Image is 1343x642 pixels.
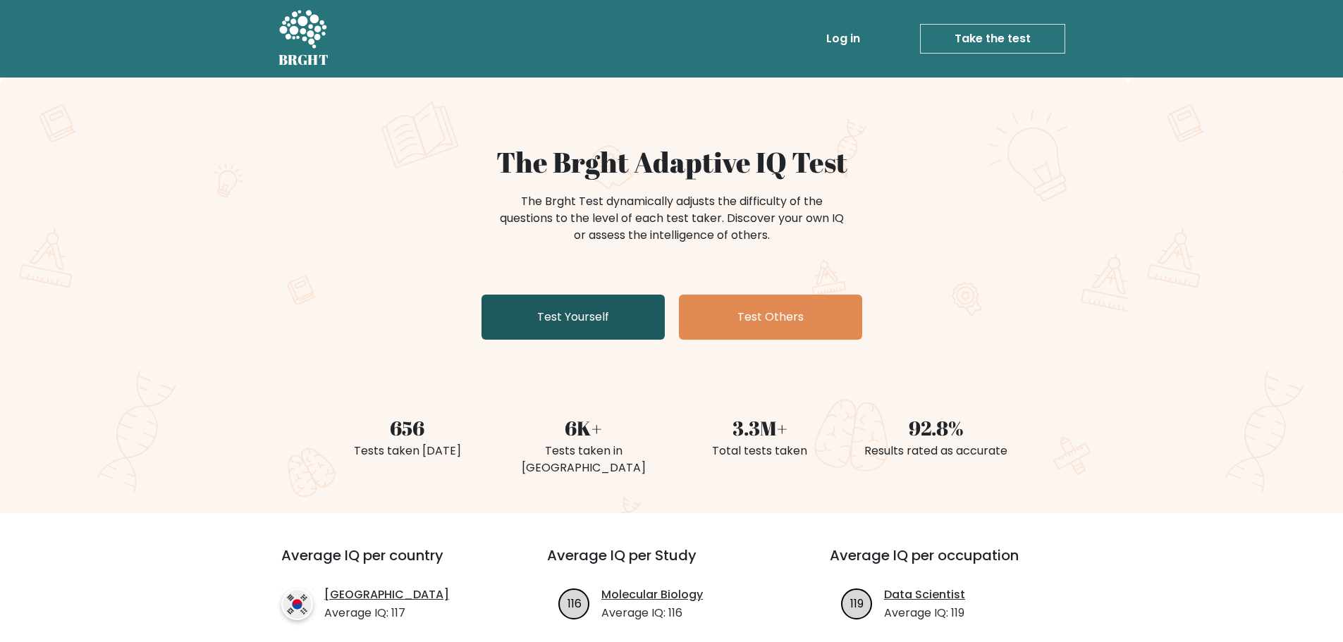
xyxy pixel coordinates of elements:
div: Tests taken [DATE] [328,443,487,459]
div: Tests taken in [GEOGRAPHIC_DATA] [504,443,663,476]
div: 3.3M+ [680,413,840,443]
a: [GEOGRAPHIC_DATA] [324,586,449,603]
h1: The Brght Adaptive IQ Test [328,145,1016,179]
p: Average IQ: 116 [601,605,703,622]
img: country [281,588,313,620]
div: The Brght Test dynamically adjusts the difficulty of the questions to the level of each test take... [496,193,848,244]
a: Data Scientist [884,586,965,603]
h3: Average IQ per occupation [830,547,1079,581]
div: Results rated as accurate [857,443,1016,459]
h3: Average IQ per country [281,547,496,581]
h3: Average IQ per Study [547,547,796,581]
text: 119 [850,595,864,611]
a: Log in [821,25,866,53]
a: Molecular Biology [601,586,703,603]
text: 116 [568,595,582,611]
p: Average IQ: 119 [884,605,965,622]
div: 6K+ [504,413,663,443]
a: Test Yourself [482,295,665,340]
div: 92.8% [857,413,1016,443]
div: Total tests taken [680,443,840,459]
a: BRGHT [278,6,329,72]
a: Take the test [920,24,1065,54]
div: 656 [328,413,487,443]
h5: BRGHT [278,51,329,68]
p: Average IQ: 117 [324,605,449,622]
a: Test Others [679,295,862,340]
